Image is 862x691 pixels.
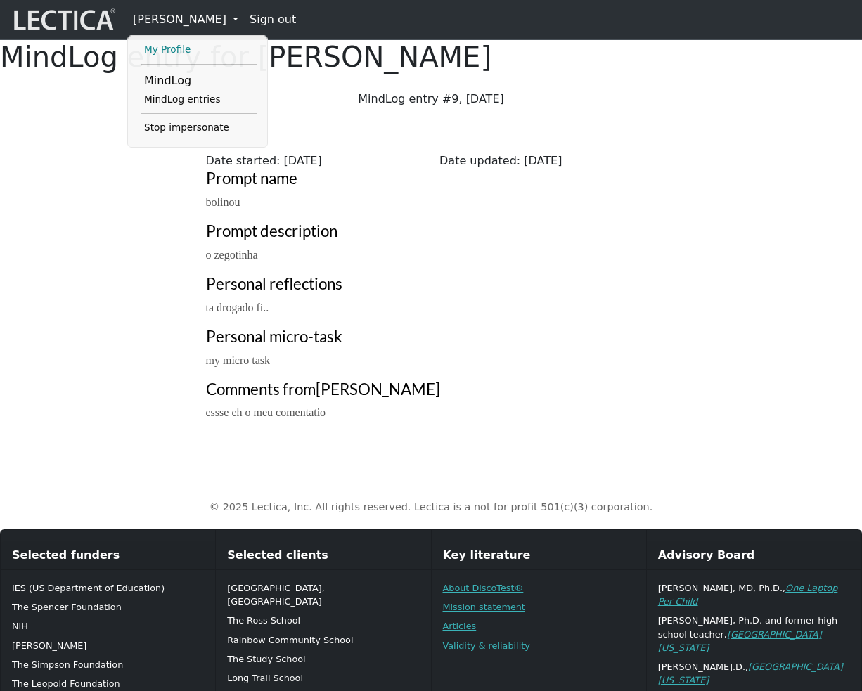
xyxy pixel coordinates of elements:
[12,619,204,633] p: NIH
[12,600,204,614] p: The Spencer Foundation
[1,541,215,570] div: Selected funders
[141,120,257,136] a: Stop impersonate
[206,153,281,169] label: Date started:
[39,500,823,515] p: © 2025 Lectica, Inc. All rights reserved. Lectica is a not for profit 501(c)(3) corporation.
[658,629,822,653] a: [GEOGRAPHIC_DATA][US_STATE]
[443,640,530,651] a: Validity & reliability
[12,639,204,652] p: [PERSON_NAME]
[206,352,657,369] p: my micro task
[431,153,665,169] div: Date updated: [DATE]
[12,581,204,595] p: IES (US Department of Education)
[206,380,657,399] h3: Comments from
[141,41,257,58] a: My Profile
[141,70,257,91] li: MindLog
[244,6,302,34] a: Sign out
[658,581,850,608] p: [PERSON_NAME], MD, Ph.D.,
[227,671,419,685] p: Long Trail School
[206,247,657,264] p: o zegotinha
[206,194,657,211] p: bolinou
[12,658,204,671] p: The Simpson Foundation
[206,169,657,188] h3: Prompt name
[12,677,204,690] p: The Leopold Foundation
[647,541,861,570] div: Advisory Board
[206,299,657,316] p: ta drogado fi..
[658,660,850,687] p: [PERSON_NAME].D.,
[216,541,430,570] div: Selected clients
[284,154,322,167] span: [DATE]
[206,404,657,421] p: essse eh o meu comentatio
[316,380,440,399] span: [PERSON_NAME]
[432,541,646,570] div: Key literature
[658,614,850,654] p: [PERSON_NAME], Ph.D. and former high school teacher,
[11,6,116,33] img: lecticalive
[227,633,419,647] p: Rainbow Community School
[443,621,477,631] a: Articles
[206,275,657,294] h3: Personal reflections
[443,602,525,612] a: Mission statement
[206,91,657,108] p: MindLog entry #9, [DATE]
[206,328,657,347] h3: Personal micro-task
[658,661,843,685] a: [GEOGRAPHIC_DATA][US_STATE]
[206,222,657,241] h3: Prompt description
[141,91,257,108] a: MindLog entries
[227,614,419,627] p: The Ross School
[227,652,419,666] p: The Study School
[227,581,419,608] p: [GEOGRAPHIC_DATA], [GEOGRAPHIC_DATA]
[127,6,244,34] a: [PERSON_NAME]
[443,583,524,593] a: About DiscoTest®
[141,41,257,136] ul: [PERSON_NAME]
